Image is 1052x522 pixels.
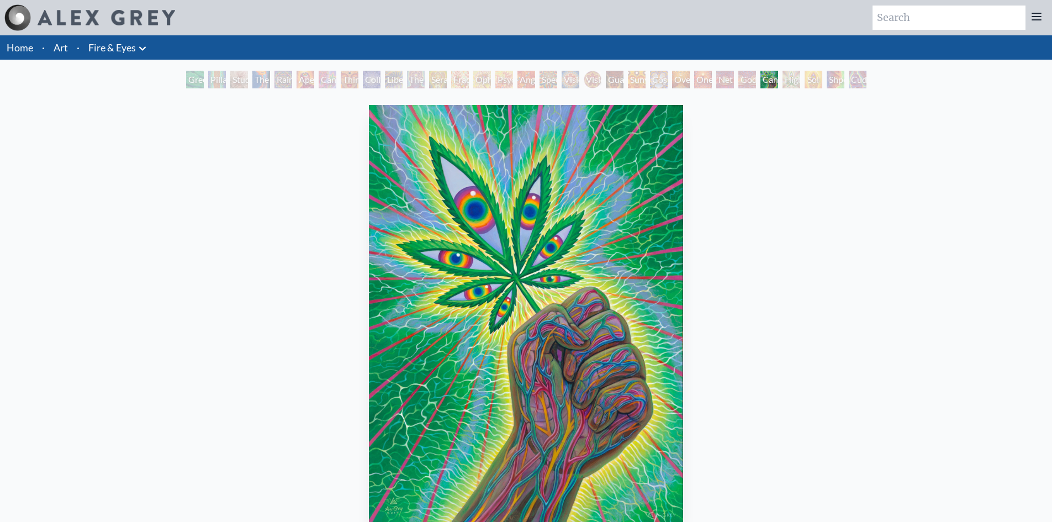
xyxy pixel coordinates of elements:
div: Cannafist [760,71,778,88]
div: Aperture [297,71,314,88]
a: Home [7,41,33,54]
div: Collective Vision [363,71,380,88]
div: Ophanic Eyelash [473,71,491,88]
div: Pillar of Awareness [208,71,226,88]
div: Higher Vision [783,71,800,88]
li: · [38,35,49,60]
div: Rainbow Eye Ripple [274,71,292,88]
div: Sol Invictus [805,71,822,88]
div: Oversoul [672,71,690,88]
div: Guardian of Infinite Vision [606,71,623,88]
div: Green Hand [186,71,204,88]
div: One [694,71,712,88]
div: Shpongled [827,71,844,88]
div: Cuddle [849,71,866,88]
div: Godself [738,71,756,88]
div: The Torch [252,71,270,88]
li: · [72,35,84,60]
div: Net of Being [716,71,734,88]
div: Fractal Eyes [451,71,469,88]
div: Liberation Through Seeing [385,71,403,88]
input: Search [873,6,1025,30]
div: Sunyata [628,71,646,88]
div: Vision [PERSON_NAME] [584,71,601,88]
div: Study for the Great Turn [230,71,248,88]
div: Third Eye Tears of Joy [341,71,358,88]
a: Fire & Eyes [88,40,136,55]
div: Psychomicrograph of a Fractal Paisley Cherub Feather Tip [495,71,513,88]
div: Cannabis Sutra [319,71,336,88]
div: Cosmic Elf [650,71,668,88]
div: The Seer [407,71,425,88]
div: Angel Skin [517,71,535,88]
a: Art [54,40,68,55]
div: Seraphic Transport Docking on the Third Eye [429,71,447,88]
div: Spectral Lotus [540,71,557,88]
div: Vision Crystal [562,71,579,88]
